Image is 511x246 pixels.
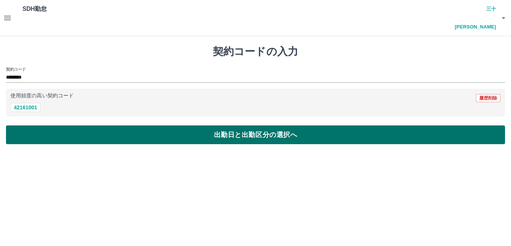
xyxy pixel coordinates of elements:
[476,94,501,102] button: 履歴削除
[6,45,505,58] h1: 契約コードの入力
[6,125,505,144] button: 出勤日と出勤区分の選択へ
[6,66,26,72] h2: 契約コード
[10,103,40,112] button: 42161001
[10,93,74,98] p: 使用頻度の高い契約コード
